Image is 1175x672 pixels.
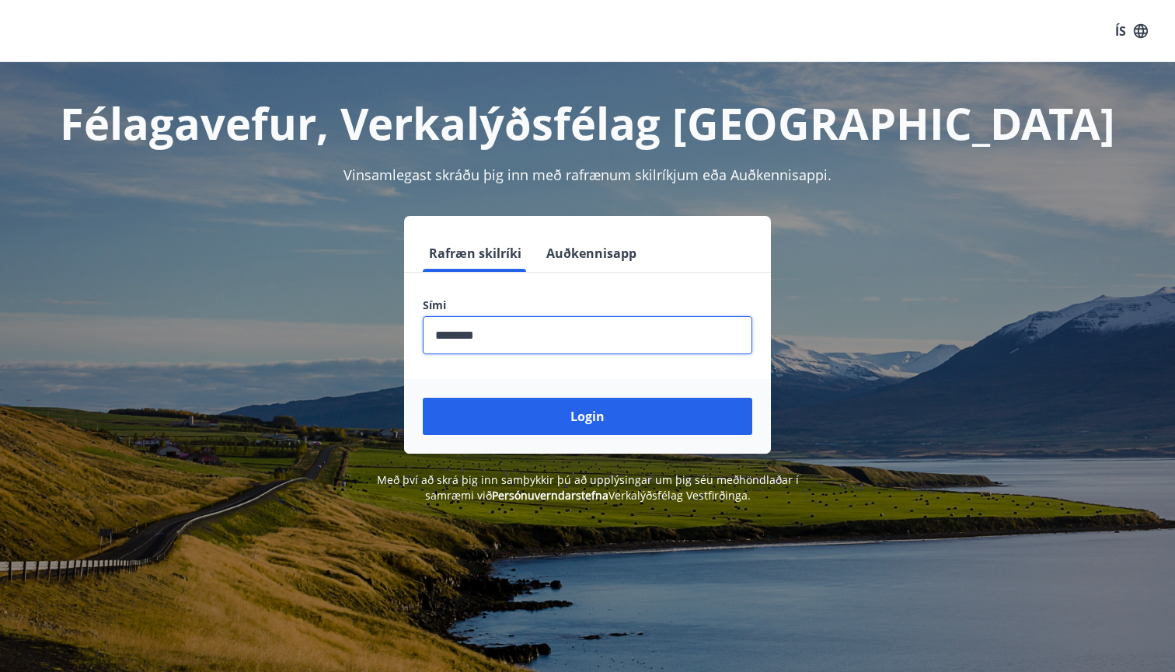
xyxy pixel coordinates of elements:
button: ÍS [1107,17,1156,45]
h1: Félagavefur, Verkalýðsfélag [GEOGRAPHIC_DATA] [47,93,1128,152]
label: Sími [423,298,752,313]
a: Persónuverndarstefna [492,488,608,503]
button: Rafræn skilríki [423,235,528,272]
span: Vinsamlegast skráðu þig inn með rafrænum skilríkjum eða Auðkennisappi. [343,165,832,184]
span: Með því að skrá þig inn samþykkir þú að upplýsingar um þig séu meðhöndlaðar í samræmi við Verkalý... [377,472,799,503]
button: Login [423,398,752,435]
button: Auðkennisapp [540,235,643,272]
